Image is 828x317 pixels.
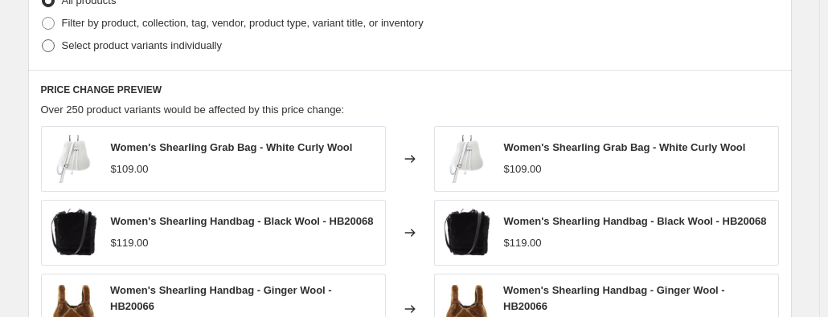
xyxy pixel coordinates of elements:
[41,104,345,116] span: Over 250 product variants would be affected by this price change:
[62,39,222,51] span: Select product variants individually
[504,215,767,227] span: Women's Shearling Handbag - Black Wool - HB20068
[41,83,779,96] h6: PRICE CHANGE PREVIEW
[504,235,542,251] div: $119.00
[111,235,149,251] div: $119.00
[50,135,98,183] img: ABCPART228_80x.jpg
[111,161,149,177] div: $109.00
[111,215,374,227] span: Women's Shearling Handbag - Black Wool - HB20068
[504,141,746,153] span: Women's Shearling Grab Bag - White Curly Wool
[50,209,98,257] img: ABCPART222_80x.jpg
[504,161,542,177] div: $109.00
[111,141,353,153] span: Women's Shearling Grab Bag - White Curly Wool
[110,284,332,312] span: Women's Shearling Handbag - Ginger Wool - HB20066
[443,209,491,257] img: ABCPART222_80x.jpg
[62,17,424,29] span: Filter by product, collection, tag, vendor, product type, variant title, or inventory
[503,284,725,312] span: Women's Shearling Handbag - Ginger Wool - HB20066
[443,135,491,183] img: ABCPART228_80x.jpg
